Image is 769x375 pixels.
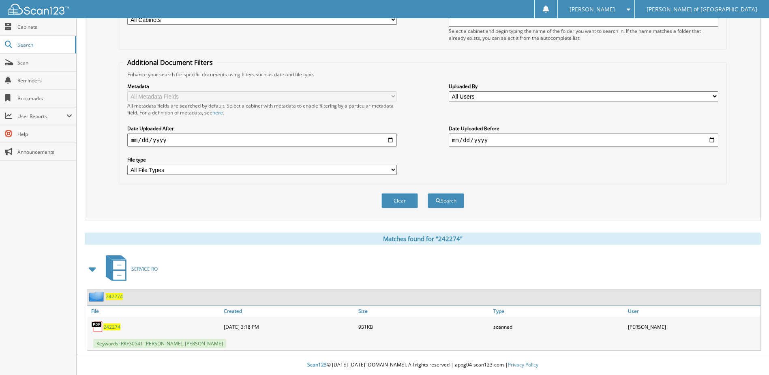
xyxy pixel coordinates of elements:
div: scanned [491,319,626,335]
label: Date Uploaded After [127,125,397,132]
a: 242274 [103,323,120,330]
span: SERVICE RO [131,265,158,272]
legend: Additional Document Filters [123,58,217,67]
div: 931KB [356,319,491,335]
img: PDF.png [91,321,103,333]
iframe: Chat Widget [728,336,769,375]
span: User Reports [17,113,66,120]
label: File type [127,156,397,163]
input: start [127,134,397,147]
span: [PERSON_NAME] [570,7,615,12]
div: Select a cabinet and begin typing the name of the folder you want to search in. If the name match... [449,28,718,41]
span: Bookmarks [17,95,72,102]
div: [DATE] 3:18 PM [222,319,356,335]
span: Scan123 [307,361,327,368]
img: folder2.png [89,291,106,302]
label: Metadata [127,83,397,90]
span: Scan [17,59,72,66]
label: Date Uploaded Before [449,125,718,132]
span: Reminders [17,77,72,84]
button: Search [428,193,464,208]
span: Search [17,41,71,48]
div: © [DATE]-[DATE] [DOMAIN_NAME]. All rights reserved | appg04-scan123-com | [77,355,769,375]
a: Created [222,306,356,317]
a: Type [491,306,626,317]
a: Size [356,306,491,317]
input: end [449,134,718,147]
button: Clear [381,193,418,208]
span: Announcements [17,149,72,155]
a: Privacy Policy [508,361,538,368]
div: [PERSON_NAME] [626,319,760,335]
span: Help [17,131,72,138]
span: [PERSON_NAME] of [GEOGRAPHIC_DATA] [647,7,757,12]
div: Enhance your search for specific documents using filters such as date and file type. [123,71,722,78]
img: scan123-logo-white.svg [8,4,69,15]
span: Cabinets [17,24,72,30]
a: 242274 [106,293,123,300]
a: here [212,109,223,116]
a: SERVICE RO [101,253,158,285]
div: All metadata fields are searched by default. Select a cabinet with metadata to enable filtering b... [127,102,397,116]
a: File [87,306,222,317]
a: User [626,306,760,317]
span: Keywords: RKF30541 [PERSON_NAME], [PERSON_NAME] [93,339,226,348]
label: Uploaded By [449,83,718,90]
div: Matches found for "242274" [85,233,761,245]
